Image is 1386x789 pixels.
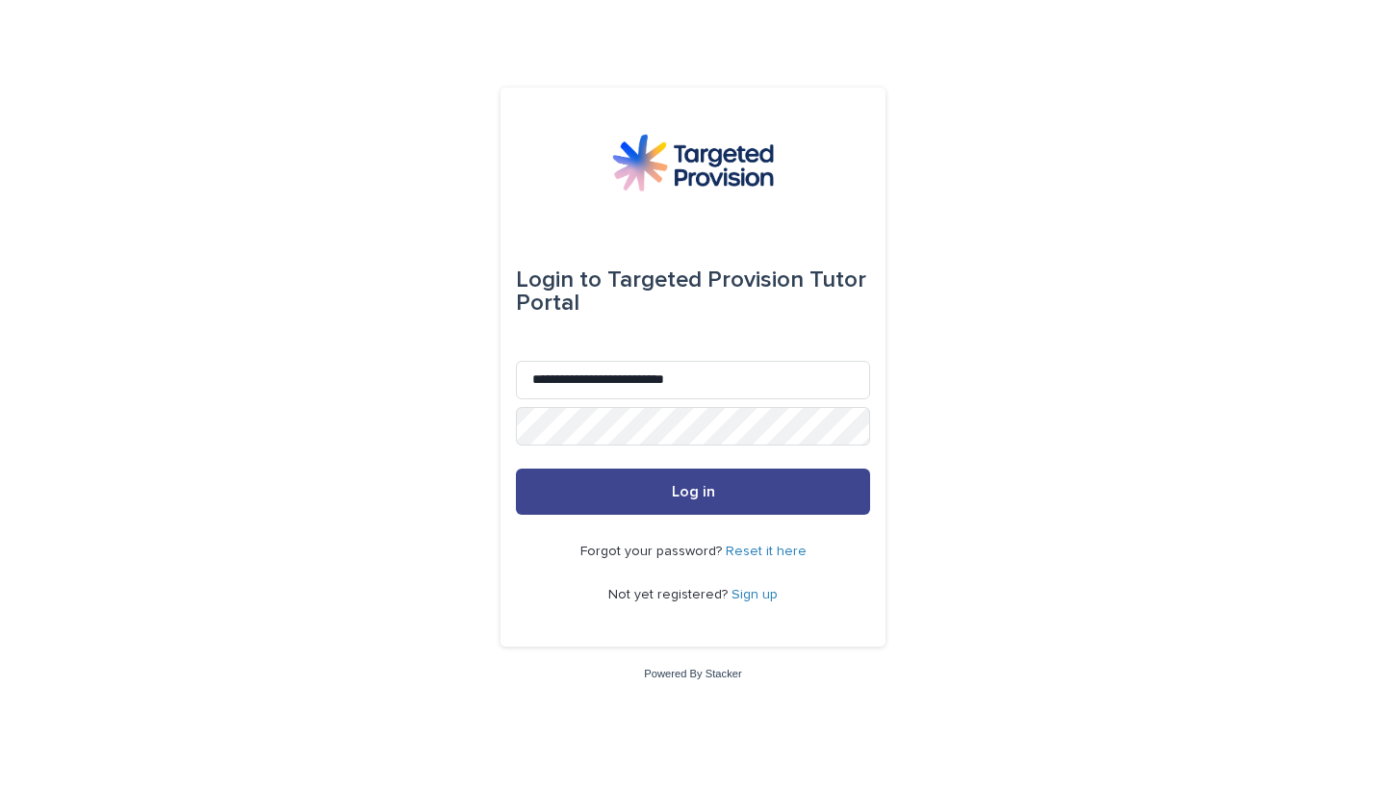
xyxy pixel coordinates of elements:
span: Login to [516,268,602,292]
span: Not yet registered? [608,588,731,601]
span: Log in [672,484,715,499]
a: Sign up [731,588,778,601]
button: Log in [516,469,870,515]
div: Targeted Provision Tutor Portal [516,253,870,330]
img: M5nRWzHhSzIhMunXDL62 [612,134,774,191]
span: Forgot your password? [580,545,726,558]
a: Reset it here [726,545,807,558]
a: Powered By Stacker [644,668,741,679]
